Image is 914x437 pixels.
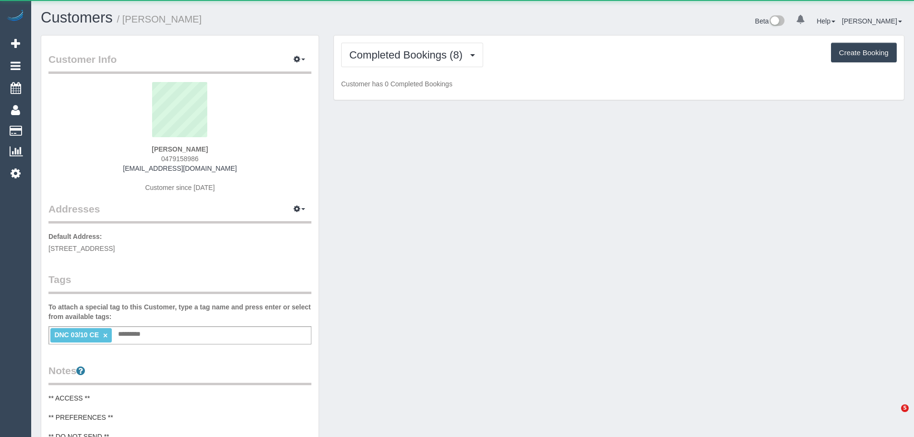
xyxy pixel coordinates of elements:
[769,15,784,28] img: New interface
[145,184,214,191] span: Customer since [DATE]
[341,43,483,67] button: Completed Bookings (8)
[48,302,311,321] label: To attach a special tag to this Customer, type a tag name and press enter or select from availabl...
[41,9,113,26] a: Customers
[6,10,25,23] img: Automaid Logo
[755,17,785,25] a: Beta
[48,52,311,74] legend: Customer Info
[349,49,467,61] span: Completed Bookings (8)
[48,245,115,252] span: [STREET_ADDRESS]
[48,364,311,385] legend: Notes
[48,232,102,241] label: Default Address:
[341,79,897,89] p: Customer has 0 Completed Bookings
[152,145,208,153] strong: [PERSON_NAME]
[842,17,902,25] a: [PERSON_NAME]
[901,404,909,412] span: 5
[881,404,904,427] iframe: Intercom live chat
[161,155,199,163] span: 0479158986
[831,43,897,63] button: Create Booking
[54,331,99,339] span: DNC 03/10 CE
[817,17,835,25] a: Help
[123,165,237,172] a: [EMAIL_ADDRESS][DOMAIN_NAME]
[48,272,311,294] legend: Tags
[103,331,107,340] a: ×
[117,14,202,24] small: / [PERSON_NAME]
